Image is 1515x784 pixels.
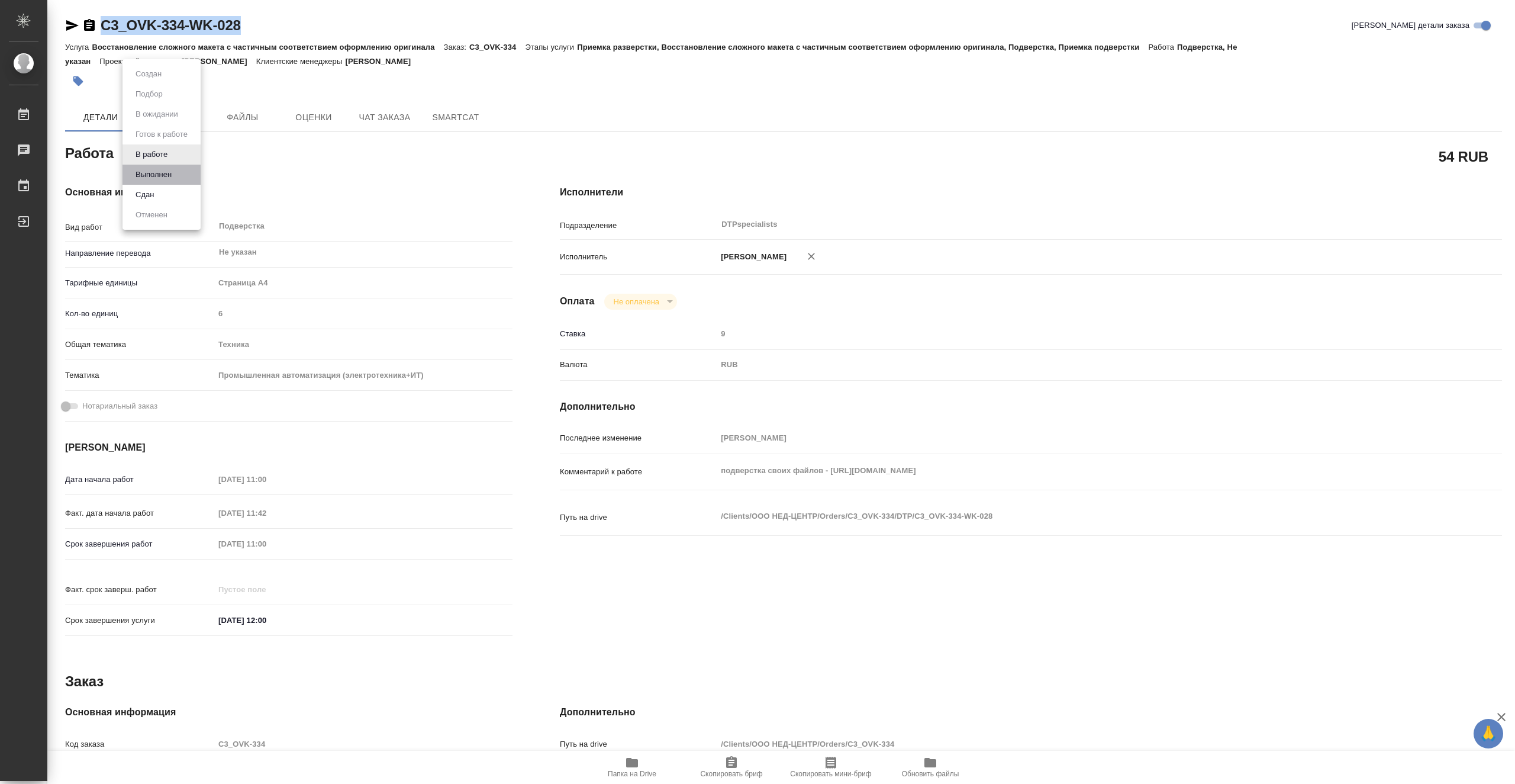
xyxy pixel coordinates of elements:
button: Создан [132,68,165,81]
button: Выполнен [132,168,175,181]
button: Сдан [132,188,157,201]
button: Подбор [132,88,166,101]
button: Отменен [132,208,171,221]
button: В работе [132,148,171,161]
button: В ожидании [132,108,182,121]
button: Готов к работе [132,128,191,141]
